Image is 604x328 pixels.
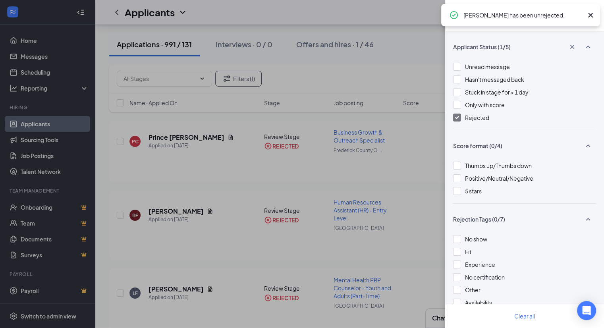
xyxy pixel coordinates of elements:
div: [PERSON_NAME] has been unrejected. [463,10,583,20]
button: SmallChevronUp [580,212,596,227]
svg: SmallChevronUp [583,42,593,52]
span: Other [465,286,480,293]
span: Score format (0/4) [453,142,502,150]
span: Rejection Tags (0/7) [453,215,505,223]
button: Cross [564,40,580,54]
span: Fit [465,248,471,255]
div: Open Intercom Messenger [577,301,596,320]
span: Rejected [465,114,489,121]
svg: Cross [568,43,576,51]
span: Thumbs up/Thumbs down [465,162,532,169]
button: Clear all [505,308,544,324]
span: No show [465,235,487,243]
button: SmallChevronUp [580,39,596,54]
button: SmallChevronUp [580,138,596,153]
span: No certification [465,274,505,281]
span: Applicant Status (1/5) [453,43,511,51]
svg: CheckmarkCircle [449,10,459,20]
span: Hasn't messaged back [465,76,524,83]
img: checkbox [455,116,459,119]
svg: SmallChevronUp [583,214,593,224]
span: Only with score [465,101,505,108]
span: Stuck in stage for > 1 day [465,89,529,96]
svg: Cross [586,10,595,20]
svg: SmallChevronUp [583,141,593,150]
span: 5 stars [465,187,482,195]
span: Experience [465,261,495,268]
span: Unread message [465,63,510,70]
span: Positive/Neutral/Negative [465,175,533,182]
span: Availability [465,299,492,306]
